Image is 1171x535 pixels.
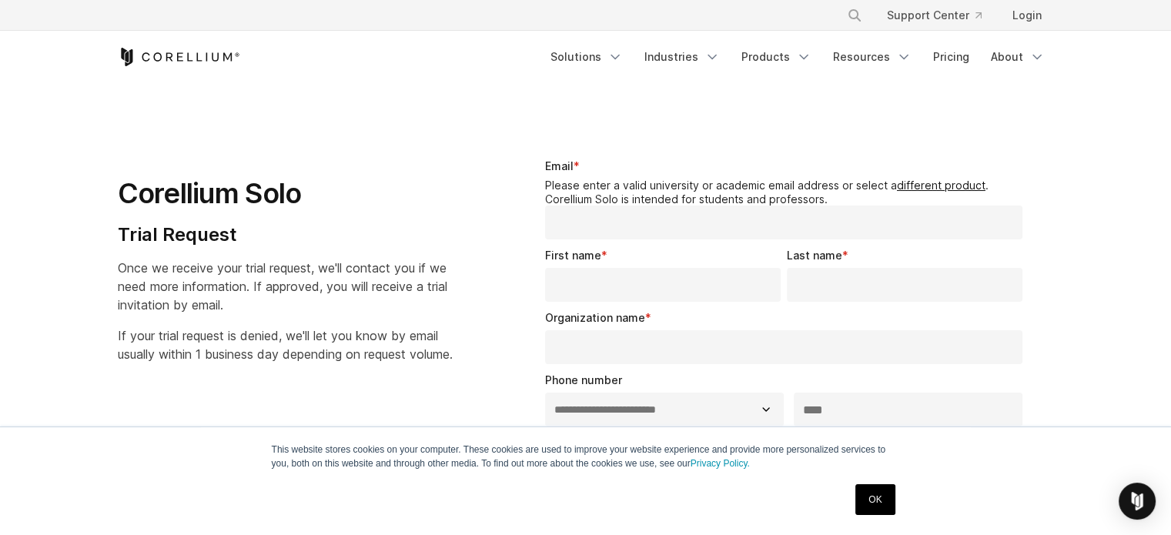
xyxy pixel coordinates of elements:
button: Search [841,2,868,29]
span: First name [545,249,601,262]
div: Navigation Menu [828,2,1054,29]
a: different product [897,179,985,192]
span: Last name [787,249,842,262]
legend: Please enter a valid university or academic email address or select a . Corellium Solo is intende... [545,179,1029,206]
div: Open Intercom Messenger [1119,483,1156,520]
a: Products [732,43,821,71]
a: Login [1000,2,1054,29]
a: Solutions [541,43,632,71]
a: Support Center [875,2,994,29]
a: Industries [635,43,729,71]
span: If your trial request is denied, we'll let you know by email usually within 1 business day depend... [118,328,453,362]
span: Once we receive your trial request, we'll contact you if we need more information. If approved, y... [118,260,447,313]
a: Corellium Home [118,48,240,66]
span: Phone number [545,373,622,386]
div: Navigation Menu [541,43,1054,71]
span: Email [545,159,574,172]
a: Resources [824,43,921,71]
a: About [982,43,1054,71]
p: This website stores cookies on your computer. These cookies are used to improve your website expe... [272,443,900,470]
a: Pricing [924,43,979,71]
h4: Trial Request [118,223,453,246]
span: Organization name [545,311,645,324]
a: OK [855,484,895,515]
a: Privacy Policy. [691,458,750,469]
h1: Corellium Solo [118,176,453,211]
